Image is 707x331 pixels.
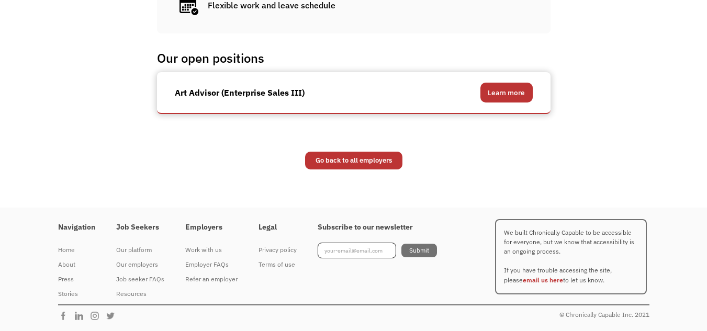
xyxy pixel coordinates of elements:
div: Resources [116,288,164,300]
h4: Employers [185,223,238,232]
a: Press [58,272,95,287]
a: Work with us [185,243,238,257]
h4: Job Seekers [116,223,164,232]
a: Our platform [116,243,164,257]
img: Chronically Capable Instagram Page [89,311,105,321]
input: your-email@email.com [318,243,396,258]
p: We built Chronically Capable to be accessible for everyone, but we know that accessibility is an ... [495,219,647,294]
input: Submit [401,244,437,257]
div: Our employers [116,258,164,271]
div: Home [58,244,95,256]
a: Privacy policy [259,243,297,257]
div: Our platform [116,244,164,256]
div: Press [58,273,95,286]
a: Stories [58,287,95,301]
form: Footer Newsletter [318,243,437,258]
a: Refer an employer [185,272,238,287]
h4: Legal [259,223,297,232]
div: Art Advisor (Enterprise Sales III) [175,86,305,99]
img: Chronically Capable Facebook Page [58,311,74,321]
div: Privacy policy [259,244,297,256]
a: Go back to all employers [305,152,402,169]
h4: Navigation [58,223,95,232]
img: Chronically Capable Twitter Page [105,311,121,321]
a: Terms of use [259,257,297,272]
div: Work with us [185,244,238,256]
div: Terms of use [259,258,297,271]
a: Learn more [480,83,533,102]
div: Employer FAQs [185,258,238,271]
img: Chronically Capable Linkedin Page [74,311,89,321]
a: Employer FAQs [185,257,238,272]
a: About [58,257,95,272]
a: email us here [523,276,563,284]
div: © Chronically Capable Inc. 2021 [559,309,649,321]
a: Home [58,243,95,257]
h1: Our open positions [157,50,547,66]
div: Stories [58,288,95,300]
a: Our employers [116,257,164,272]
a: Resources [116,287,164,301]
div: Job seeker FAQs [116,273,164,286]
div: About [58,258,95,271]
div: Refer an employer [185,273,238,286]
h4: Subscribe to our newsletter [318,223,437,232]
a: Job seeker FAQs [116,272,164,287]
